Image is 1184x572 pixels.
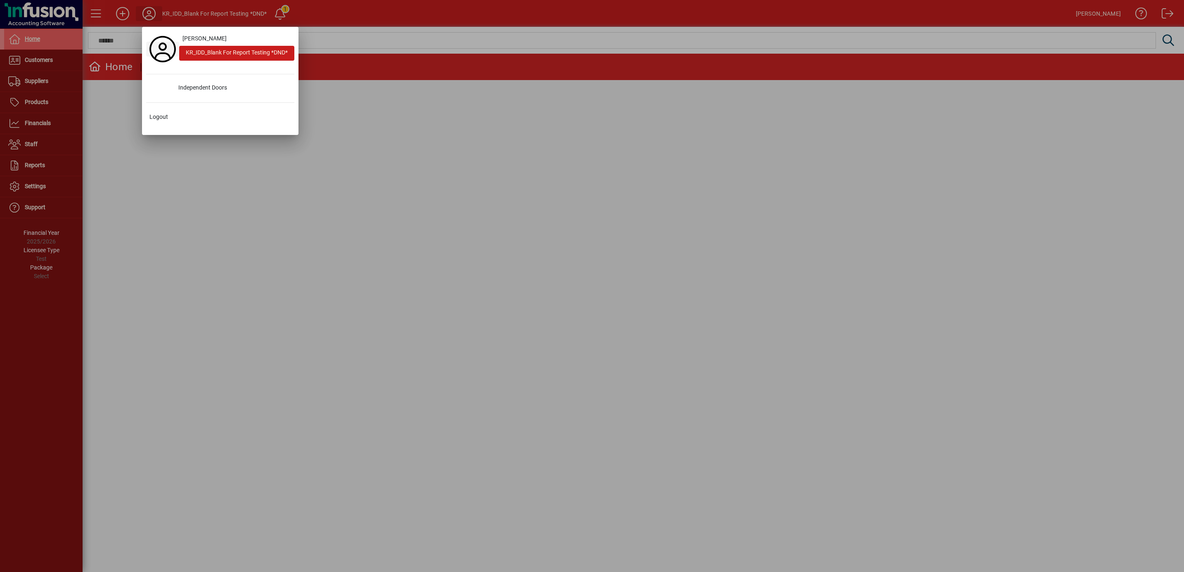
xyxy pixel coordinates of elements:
button: Independent Doors [146,81,294,96]
button: KR_IDD_Blank For Report Testing *DND* [179,46,294,61]
span: Logout [149,113,168,121]
a: [PERSON_NAME] [179,31,294,46]
button: Logout [146,109,294,124]
div: Independent Doors [172,81,294,96]
a: Profile [146,42,179,57]
span: [PERSON_NAME] [182,34,227,43]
